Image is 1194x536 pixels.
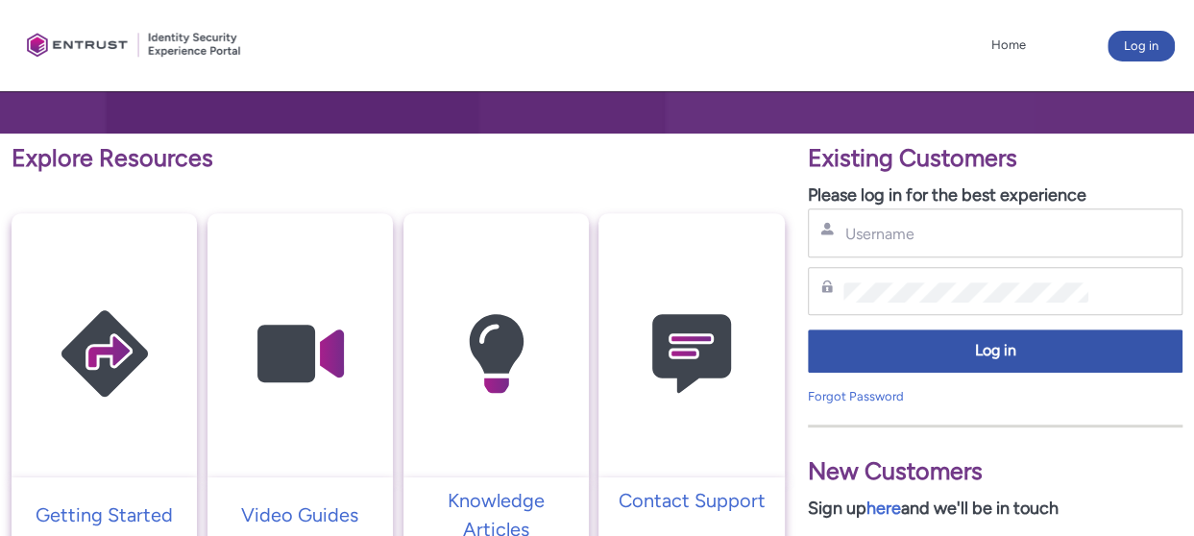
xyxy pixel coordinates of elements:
[808,140,1182,177] p: Existing Customers
[608,486,774,515] p: Contact Support
[987,31,1031,60] a: Home
[600,251,783,457] img: Contact Support
[843,224,1088,244] input: Username
[13,251,196,457] img: Getting Started
[1108,31,1175,61] button: Log in
[12,140,785,177] p: Explore Resources
[808,389,904,403] a: Forgot Password
[207,500,393,529] a: Video Guides
[208,251,391,457] img: Video Guides
[820,340,1170,362] span: Log in
[21,500,187,529] p: Getting Started
[808,453,1182,490] p: New Customers
[404,251,587,457] img: Knowledge Articles
[808,329,1182,373] button: Log in
[808,183,1182,208] p: Please log in for the best experience
[808,496,1182,522] p: Sign up and we'll be in touch
[598,486,784,515] a: Contact Support
[217,500,383,529] p: Video Guides
[866,498,901,519] a: here
[12,500,197,529] a: Getting Started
